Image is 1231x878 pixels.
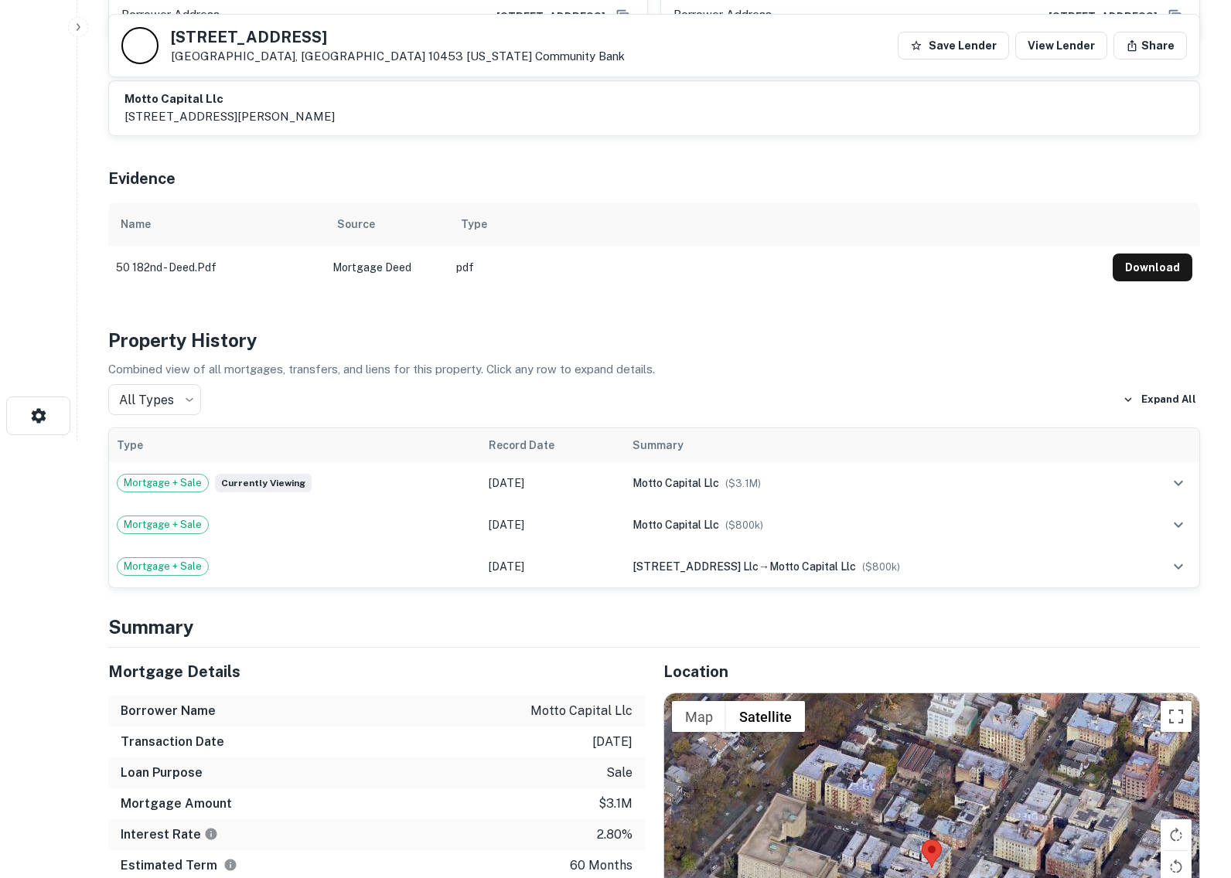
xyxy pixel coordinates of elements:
th: Type [448,202,1105,246]
th: Source [325,202,448,246]
div: Name [121,215,151,233]
a: [STREET_ADDRESS] [1036,9,1158,26]
th: Record Date [481,428,625,462]
span: Mortgage + Sale [118,559,208,574]
p: [STREET_ADDRESS][PERSON_NAME] [124,107,335,126]
p: 60 months [570,856,633,875]
button: Show satellite imagery [726,701,805,732]
td: 50 182nd - deed.pdf [108,246,325,289]
button: Toggle fullscreen view [1161,701,1192,732]
h4: Summary [108,613,1200,641]
button: Rotate map clockwise [1161,819,1192,850]
svg: Term is based on a standard schedule for this type of loan. [223,858,237,872]
span: ($ 800k ) [725,519,763,531]
p: 2.80% [597,825,633,844]
h5: Evidence [108,167,176,190]
h6: Transaction Date [121,733,224,751]
p: $3.1m [598,795,633,813]
button: Share [1113,32,1187,60]
p: motto capital llc [530,702,633,720]
p: Borrower Address [673,5,772,29]
span: motto capital llc [769,560,856,573]
p: [GEOGRAPHIC_DATA], [GEOGRAPHIC_DATA] 10453 [171,49,625,63]
h6: Interest Rate [121,825,218,844]
div: All Types [108,384,201,415]
td: [DATE] [481,504,625,546]
td: [DATE] [481,462,625,504]
button: Copy Address [1164,5,1187,29]
h6: Borrower Name [121,702,216,720]
th: Name [108,202,325,246]
div: Type [461,215,487,233]
span: ($ 800k ) [862,561,900,573]
h5: [STREET_ADDRESS] [171,29,625,45]
h6: Estimated Term [121,856,237,875]
span: [STREET_ADDRESS] llc [633,560,759,573]
button: expand row [1165,470,1192,496]
span: motto capital llc [633,519,719,531]
svg: The interest rates displayed on the website are for informational purposes only and may be report... [204,827,218,841]
h4: Property History [108,326,1200,354]
td: [DATE] [481,546,625,587]
span: ($ 3.1M ) [725,478,761,489]
th: Type [109,428,481,462]
p: Combined view of all mortgages, transfers, and liens for this property. Click any row to expand d... [108,360,1200,379]
h6: motto capital llc [124,90,335,108]
button: expand row [1165,512,1192,538]
p: Borrower Address [121,5,220,29]
iframe: Chat Widget [1154,754,1231,829]
span: motto capital llc [633,477,719,489]
p: sale [606,764,633,782]
button: expand row [1165,553,1192,580]
p: [DATE] [592,733,633,751]
h6: Loan Purpose [121,764,203,782]
a: View Lender [1015,32,1107,60]
td: Mortgage Deed [325,246,448,289]
h5: Location [663,660,1200,683]
span: Mortgage + Sale [118,517,208,533]
button: Copy Address [612,5,635,29]
span: Currently viewing [215,474,312,492]
h6: Mortgage Amount [121,795,232,813]
a: [US_STATE] Community Bank [466,49,625,63]
div: Source [337,215,375,233]
h5: Mortgage Details [108,660,645,683]
button: Expand All [1119,388,1200,411]
div: scrollable content [108,202,1200,289]
th: Summary [625,428,1126,462]
span: Mortgage + Sale [118,475,208,491]
button: Show street map [672,701,726,732]
td: pdf [448,246,1105,289]
button: Save Lender [898,32,1009,60]
a: [STREET_ADDRESS] [484,9,605,26]
div: → [633,558,1118,575]
button: Download [1113,254,1192,281]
